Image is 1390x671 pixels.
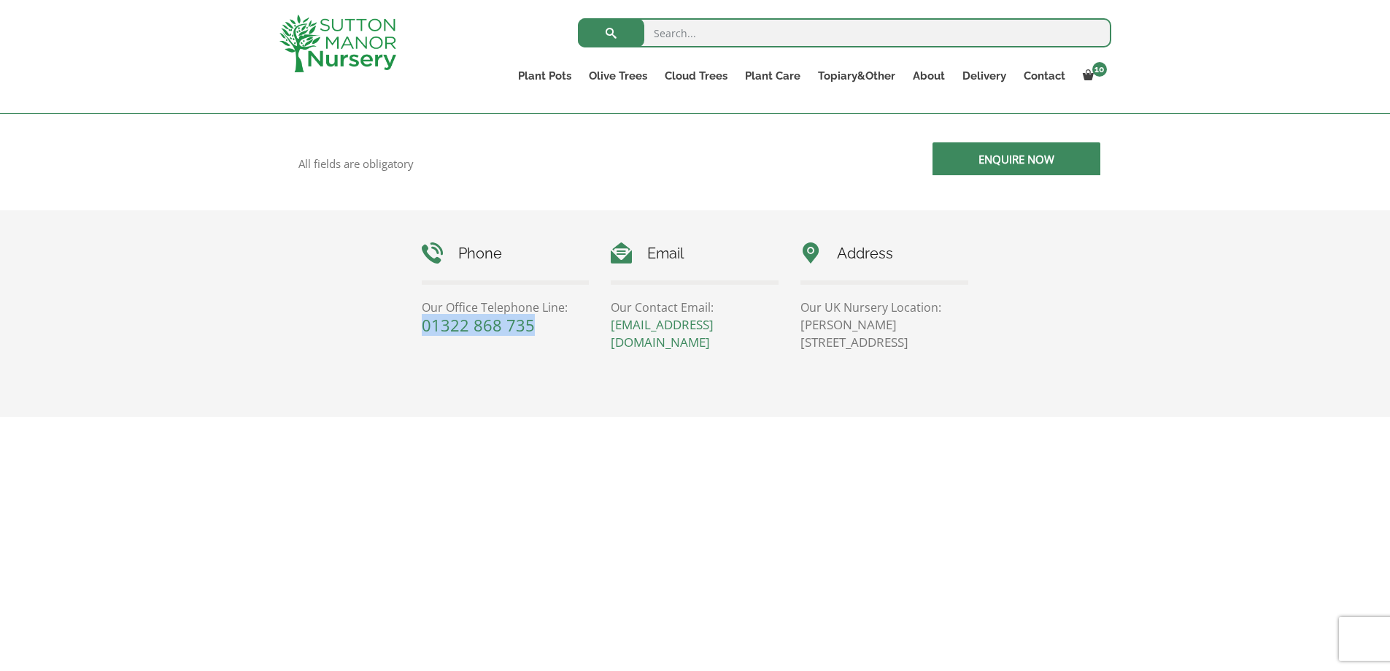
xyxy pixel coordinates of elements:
[1074,66,1111,86] a: 10
[809,66,904,86] a: Topiary&Other
[1015,66,1074,86] a: Contact
[904,66,954,86] a: About
[422,314,535,336] a: 01322 868 735
[736,66,809,86] a: Plant Care
[279,15,396,72] img: logo
[800,242,968,265] h4: Address
[578,18,1111,47] input: Search...
[800,316,968,351] p: [PERSON_NAME][STREET_ADDRESS]
[611,242,779,265] h4: Email
[422,299,590,316] p: Our Office Telephone Line:
[422,242,590,265] h4: Phone
[611,299,779,316] p: Our Contact Email:
[611,316,714,350] a: [EMAIL_ADDRESS][DOMAIN_NAME]
[298,157,684,170] p: All fields are obligatory
[800,299,968,316] p: Our UK Nursery Location:
[1092,62,1107,77] span: 10
[509,66,580,86] a: Plant Pots
[656,66,736,86] a: Cloud Trees
[954,66,1015,86] a: Delivery
[933,142,1100,175] input: Enquire Now
[580,66,656,86] a: Olive Trees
